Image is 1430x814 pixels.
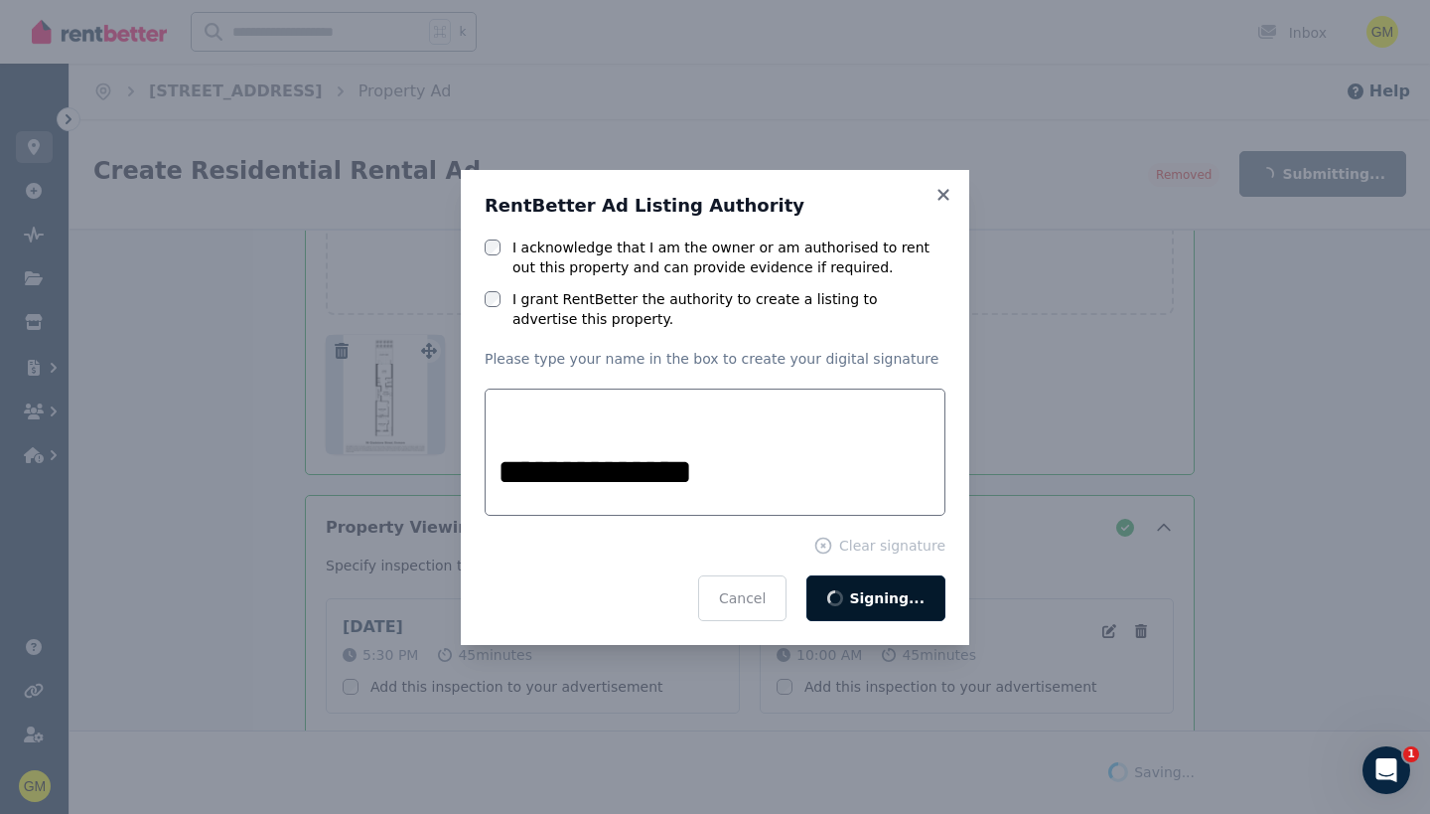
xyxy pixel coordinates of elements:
[512,238,945,277] label: I acknowledge that I am the owner or am authorised to rent out this property and can provide evid...
[485,349,945,369] p: Please type your name in the box to create your digital signature
[512,289,945,329] label: I grant RentBetter the authority to create a listing to advertise this property.
[485,194,945,218] h3: RentBetter Ad Listing Authority
[1362,746,1410,794] iframe: Intercom live chat
[1403,746,1419,762] span: 1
